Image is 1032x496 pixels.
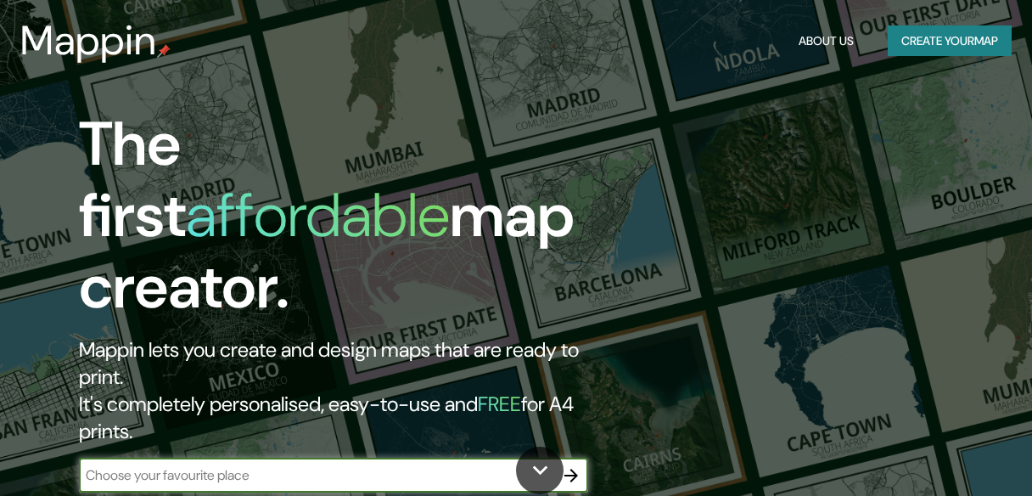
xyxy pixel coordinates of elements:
[186,176,450,255] h1: affordable
[79,109,595,336] h1: The first map creator.
[79,465,554,485] input: Choose your favourite place
[792,25,861,57] button: About Us
[79,336,595,445] h2: Mappin lets you create and design maps that are ready to print. It's completely personalised, eas...
[888,25,1012,57] button: Create yourmap
[20,17,157,65] h3: Mappin
[157,44,171,58] img: mappin-pin
[478,391,521,417] h5: FREE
